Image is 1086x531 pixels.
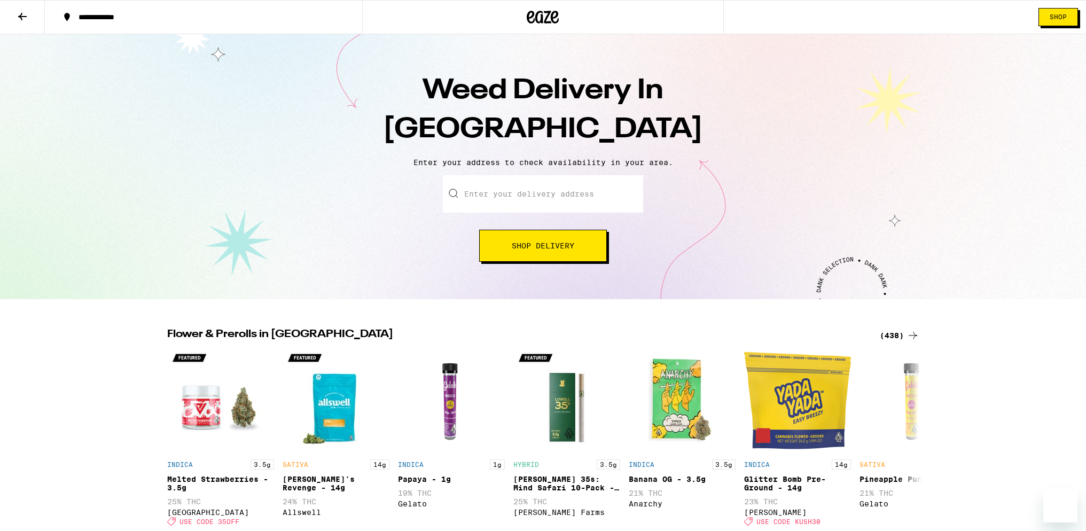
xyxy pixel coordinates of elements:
h2: Flower & Prerolls in [GEOGRAPHIC_DATA] [167,329,867,342]
img: Yada Yada - Glitter Bomb Pre-Ground - 14g [744,347,851,454]
p: 3.5g [597,459,620,470]
p: 14g [832,459,851,470]
div: Allswell [283,508,389,517]
div: Gelato [398,499,505,508]
p: 24% THC [283,497,389,506]
img: Anarchy - Banana OG - 3.5g [629,347,736,454]
div: Pineapple Punch - 1g [860,475,966,483]
div: Open page for Jack's Revenge - 14g from Allswell [283,347,389,531]
span: USE CODE 35OFF [179,518,239,525]
button: Shop Delivery [479,230,607,262]
div: [PERSON_NAME] [744,508,851,517]
div: Gelato [860,499,966,508]
p: SATIVA [283,461,308,468]
p: 3.5g [251,459,274,470]
p: 3.5g [712,459,736,470]
p: 23% THC [744,497,851,506]
p: INDICA [167,461,193,468]
div: Anarchy [629,499,736,508]
p: INDICA [744,461,770,468]
p: 1g [490,459,505,470]
div: Open page for Glitter Bomb Pre-Ground - 14g from Yada Yada [744,347,851,531]
div: Open page for Lowell 35s: Mind Safari 10-Pack - 3.5g from Lowell Farms [513,347,620,531]
p: Enter your address to check availability in your area. [11,158,1075,167]
img: Gelato - Pineapple Punch - 1g [860,347,966,454]
span: [GEOGRAPHIC_DATA] [383,116,703,144]
a: Shop [1030,8,1086,26]
div: [PERSON_NAME] 35s: Mind Safari 10-Pack - 3.5g [513,475,620,492]
div: Papaya - 1g [398,475,505,483]
div: [GEOGRAPHIC_DATA] [167,508,274,517]
p: INDICA [629,461,654,468]
input: Enter your delivery address [443,175,643,213]
p: 25% THC [167,497,274,506]
p: HYBRID [513,461,539,468]
h1: Weed Delivery In [356,72,730,150]
div: Melted Strawberries - 3.5g [167,475,274,492]
img: Allswell - Jack's Revenge - 14g [283,347,389,454]
div: Open page for Banana OG - 3.5g from Anarchy [629,347,736,531]
p: 25% THC [513,497,620,506]
img: Ember Valley - Melted Strawberries - 3.5g [167,347,274,454]
div: Open page for Melted Strawberries - 3.5g from Ember Valley [167,347,274,531]
p: 14g [370,459,389,470]
div: [PERSON_NAME] Farms [513,508,620,517]
a: (438) [880,329,919,342]
p: 21% THC [860,489,966,497]
p: INDICA [398,461,424,468]
img: Gelato - Papaya - 1g [398,347,505,454]
span: USE CODE KUSH30 [756,518,821,525]
div: Banana OG - 3.5g [629,475,736,483]
span: Shop Delivery [512,242,574,249]
div: Glitter Bomb Pre-Ground - 14g [744,475,851,492]
p: SATIVA [860,461,885,468]
span: Shop [1050,14,1067,20]
p: 21% THC [629,489,736,497]
p: 19% THC [398,489,505,497]
div: [PERSON_NAME]'s Revenge - 14g [283,475,389,492]
div: Open page for Papaya - 1g from Gelato [398,347,505,531]
img: Lowell Farms - Lowell 35s: Mind Safari 10-Pack - 3.5g [513,347,620,454]
button: Shop [1038,8,1078,26]
iframe: Button to launch messaging window [1043,488,1077,522]
div: Open page for Pineapple Punch - 1g from Gelato [860,347,966,531]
